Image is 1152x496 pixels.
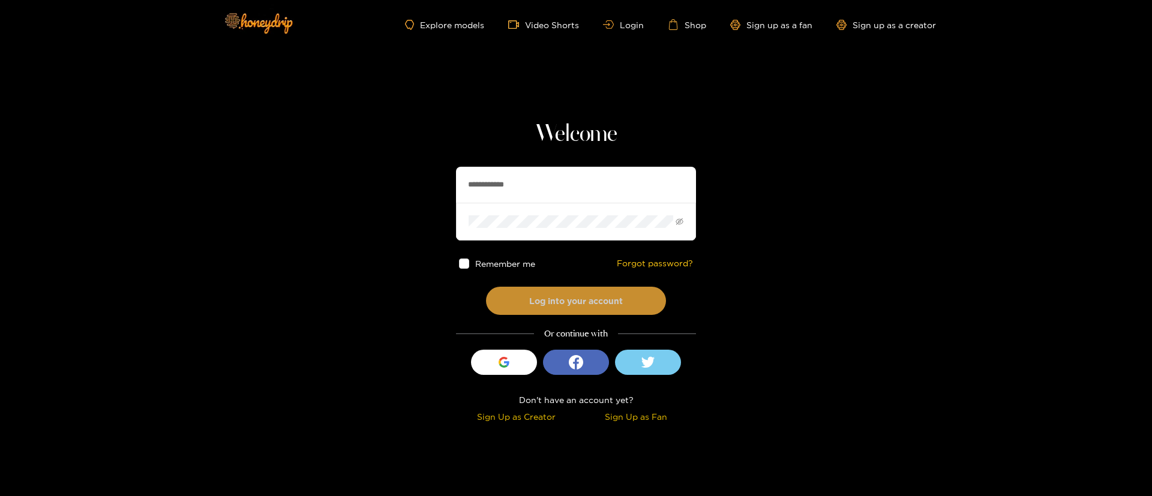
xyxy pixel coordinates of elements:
[579,410,693,423] div: Sign Up as Fan
[405,20,484,30] a: Explore models
[730,20,812,30] a: Sign up as a fan
[617,258,693,269] a: Forgot password?
[508,19,525,30] span: video-camera
[508,19,579,30] a: Video Shorts
[459,410,573,423] div: Sign Up as Creator
[456,327,696,341] div: Or continue with
[456,393,696,407] div: Don't have an account yet?
[668,19,706,30] a: Shop
[456,120,696,149] h1: Welcome
[475,259,535,268] span: Remember me
[836,20,936,30] a: Sign up as a creator
[676,218,683,226] span: eye-invisible
[603,20,644,29] a: Login
[486,287,666,315] button: Log into your account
